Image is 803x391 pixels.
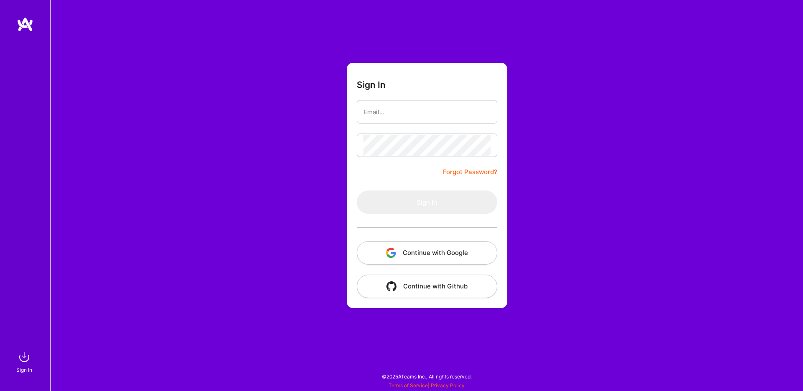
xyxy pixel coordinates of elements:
[357,190,497,214] button: Sign In
[357,241,497,265] button: Continue with Google
[363,101,491,123] input: Email...
[386,248,396,258] img: icon
[389,382,428,388] a: Terms of Service
[389,382,465,388] span: |
[386,281,396,291] img: icon
[18,349,33,374] a: sign inSign In
[431,382,465,388] a: Privacy Policy
[17,17,33,32] img: logo
[357,80,386,90] h3: Sign In
[16,365,32,374] div: Sign In
[443,167,497,177] a: Forgot Password?
[16,349,33,365] img: sign in
[357,275,497,298] button: Continue with Github
[50,366,803,387] div: © 2025 ATeams Inc., All rights reserved.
